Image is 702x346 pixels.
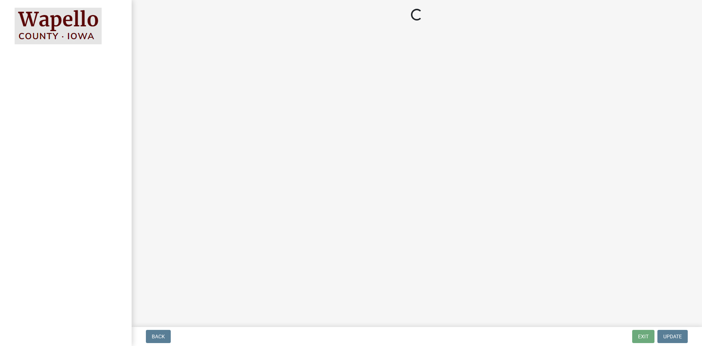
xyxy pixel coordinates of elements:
[15,8,102,44] img: Wapello County, Iowa
[663,334,682,339] span: Update
[146,330,171,343] button: Back
[152,334,165,339] span: Back
[632,330,654,343] button: Exit
[657,330,688,343] button: Update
